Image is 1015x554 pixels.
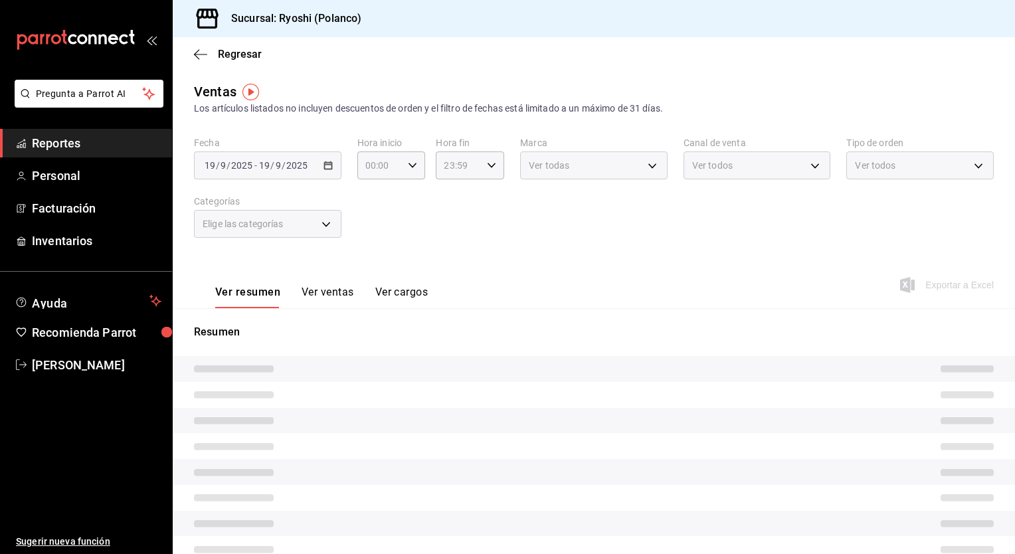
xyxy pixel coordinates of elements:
p: Resumen [194,324,994,340]
button: Pregunta a Parrot AI [15,80,163,108]
input: ---- [231,160,253,171]
span: - [254,160,257,171]
div: Los artículos listados no incluyen descuentos de orden y el filtro de fechas está limitado a un m... [194,102,994,116]
label: Hora inicio [357,138,426,147]
button: Ver cargos [375,286,428,308]
span: Ver todos [855,159,895,172]
span: Sugerir nueva función [16,535,161,549]
input: -- [220,160,227,171]
span: Pregunta a Parrot AI [36,87,143,101]
button: Ver ventas [302,286,354,308]
span: [PERSON_NAME] [32,356,161,374]
button: open_drawer_menu [146,35,157,45]
label: Tipo de orden [846,138,994,147]
span: Facturación [32,199,161,217]
span: Personal [32,167,161,185]
h3: Sucursal: Ryoshi (Polanco) [221,11,361,27]
span: Ver todos [692,159,733,172]
span: Ayuda [32,293,144,309]
span: Elige las categorías [203,217,284,231]
span: Regresar [218,48,262,60]
label: Categorías [194,197,341,206]
span: / [270,160,274,171]
button: Regresar [194,48,262,60]
label: Fecha [194,138,341,147]
label: Canal de venta [684,138,831,147]
input: ---- [286,160,308,171]
span: / [282,160,286,171]
label: Marca [520,138,668,147]
span: Ver todas [529,159,569,172]
span: / [216,160,220,171]
span: Reportes [32,134,161,152]
button: Ver resumen [215,286,280,308]
span: / [227,160,231,171]
input: -- [275,160,282,171]
a: Pregunta a Parrot AI [9,96,163,110]
div: Ventas [194,82,236,102]
div: navigation tabs [215,286,428,308]
span: Inventarios [32,232,161,250]
label: Hora fin [436,138,504,147]
input: -- [258,160,270,171]
span: Recomienda Parrot [32,323,161,341]
input: -- [204,160,216,171]
img: Tooltip marker [242,84,259,100]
